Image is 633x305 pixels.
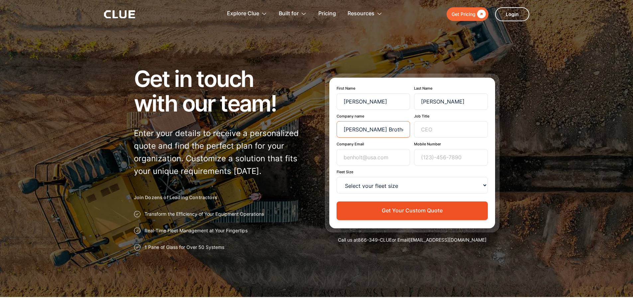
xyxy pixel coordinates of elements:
div: Get Pricing [452,10,475,18]
label: Fleet Size [337,170,488,174]
input: US Contractor Inc. [337,121,410,138]
label: Company Email [337,142,410,146]
div: Resources [348,3,374,24]
label: First Name [337,86,410,91]
div: Explore Clue [227,3,267,24]
input: Holt [414,93,488,110]
input: (123)-456-7890 [414,149,488,166]
p: Real-Time Fleet Management at Your Fingertips [145,227,248,234]
label: Company name [337,114,410,118]
img: Approval checkmark icon [134,211,141,217]
div: Resources [348,3,382,24]
img: Approval checkmark icon [134,244,141,251]
h1: Get in touch with our team! [134,66,308,115]
label: Last Name [414,86,488,91]
label: Mobile Number [414,142,488,146]
div: Call us at or Email [325,237,499,243]
button: Get Your Custom Quote [337,201,488,220]
p: Enter your details to receive a personalized quote and find the perfect plan for your organizatio... [134,127,308,178]
input: Ben [337,93,410,110]
a: 866-349-CLUE [358,237,392,243]
p: 1 Pane of Glass for Over 50 Systems [145,244,224,251]
a: Pricing [318,3,336,24]
h2: Join Dozens of Leading Contractors [134,194,308,201]
div: Explore Clue [227,3,259,24]
input: benholt@usa.com [337,149,410,166]
div:  [475,10,486,18]
img: Approval checkmark icon [134,227,141,234]
a: Login [495,7,529,21]
a: [EMAIL_ADDRESS][DOMAIN_NAME] [409,237,486,243]
input: CEO [414,121,488,138]
div: Built for [279,3,299,24]
div: Built for [279,3,307,24]
a: Get Pricing [447,7,488,21]
p: Transform the Efficiency of Your Equipment Operations [145,211,264,217]
label: Job Title [414,114,488,118]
